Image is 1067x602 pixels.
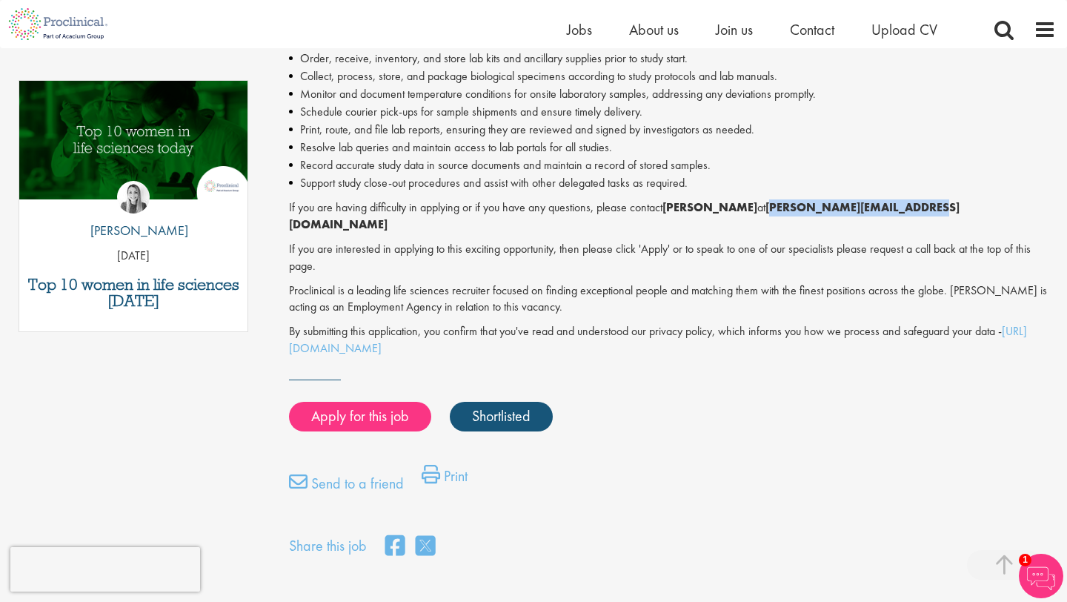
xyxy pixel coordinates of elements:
[289,199,960,232] strong: [PERSON_NAME][EMAIL_ADDRESS][DOMAIN_NAME]
[289,402,431,431] a: Apply for this job
[385,531,405,563] a: share on facebook
[19,81,247,212] a: Link to a post
[790,20,834,39] a: Contact
[289,241,1056,275] p: If you are interested in applying to this exciting opportunity, then please click 'Apply' or to s...
[289,50,1056,67] li: Order, receive, inventory, and store lab kits and ancillary supplies prior to study start.
[289,472,404,502] a: Send to a friend
[871,20,937,39] a: Upload CV
[289,85,1056,103] li: Monitor and document temperature conditions for onsite laboratory samples, addressing any deviati...
[19,248,247,265] p: [DATE]
[1019,554,1031,566] span: 1
[289,156,1056,174] li: Record accurate study data in source documents and maintain a record of stored samples.
[79,181,188,248] a: Hannah Burke [PERSON_NAME]
[27,277,240,309] a: Top 10 women in life sciences [DATE]
[10,547,200,592] iframe: reCAPTCHA
[19,81,247,199] img: Top 10 women in life sciences today
[289,323,1056,357] p: By submitting this application, you confirm that you've read and understood our privacy policy, w...
[662,199,757,215] strong: [PERSON_NAME]
[79,221,188,240] p: [PERSON_NAME]
[1019,554,1063,598] img: Chatbot
[289,174,1056,192] li: Support study close-out procedures and assist with other delegated tasks as required.
[289,535,367,557] label: Share this job
[289,323,1027,356] a: [URL][DOMAIN_NAME]
[289,103,1056,121] li: Schedule courier pick-ups for sample shipments and ensure timely delivery.
[716,20,753,39] a: Join us
[450,402,553,431] a: Shortlisted
[289,67,1056,85] li: Collect, process, store, and package biological specimens according to study protocols and lab ma...
[289,139,1056,156] li: Resolve lab queries and maintain access to lab portals for all studies.
[629,20,679,39] a: About us
[289,199,1056,234] p: If you are having difficulty in applying or if you have any questions, please contact at
[567,20,592,39] a: Jobs
[289,121,1056,139] li: Print, route, and file lab reports, ensuring they are reviewed and signed by investigators as nee...
[289,282,1056,317] p: Proclinical is a leading life sciences recruiter focused on finding exceptional people and matchi...
[422,465,468,494] a: Print
[416,531,435,563] a: share on twitter
[117,181,150,214] img: Hannah Burke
